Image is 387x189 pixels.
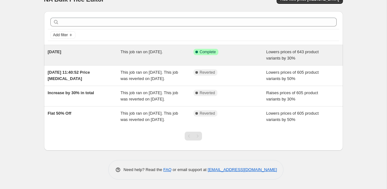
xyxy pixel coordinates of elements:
span: Reverted [200,111,215,116]
span: This job ran on [DATE]. [121,49,163,54]
span: Lowers prices of 643 product variants by 30% [266,49,319,60]
span: Lowers prices of 605 product variants by 50% [266,70,319,81]
span: [DATE] 11:40:52 Price [MEDICAL_DATA] [48,70,90,81]
span: Need help? Read the [124,167,164,172]
span: [DATE] [48,49,61,54]
span: Reverted [200,90,215,95]
button: Add filter [50,31,76,39]
span: This job ran on [DATE]. This job was reverted on [DATE]. [121,70,178,81]
span: This job ran on [DATE]. This job was reverted on [DATE]. [121,111,178,122]
span: Raises prices of 605 product variants by 30% [266,90,318,101]
a: [EMAIL_ADDRESS][DOMAIN_NAME] [208,167,277,172]
span: Complete [200,49,216,54]
a: FAQ [163,167,171,172]
span: Reverted [200,70,215,75]
span: Add filter [53,32,68,37]
span: Increase by 30% in total [48,90,94,95]
span: This job ran on [DATE]. This job was reverted on [DATE]. [121,90,178,101]
span: Lowers prices of 605 product variants by 50% [266,111,319,122]
span: or email support at [171,167,208,172]
span: Flat 50% Off [48,111,71,116]
nav: Pagination [185,132,202,140]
